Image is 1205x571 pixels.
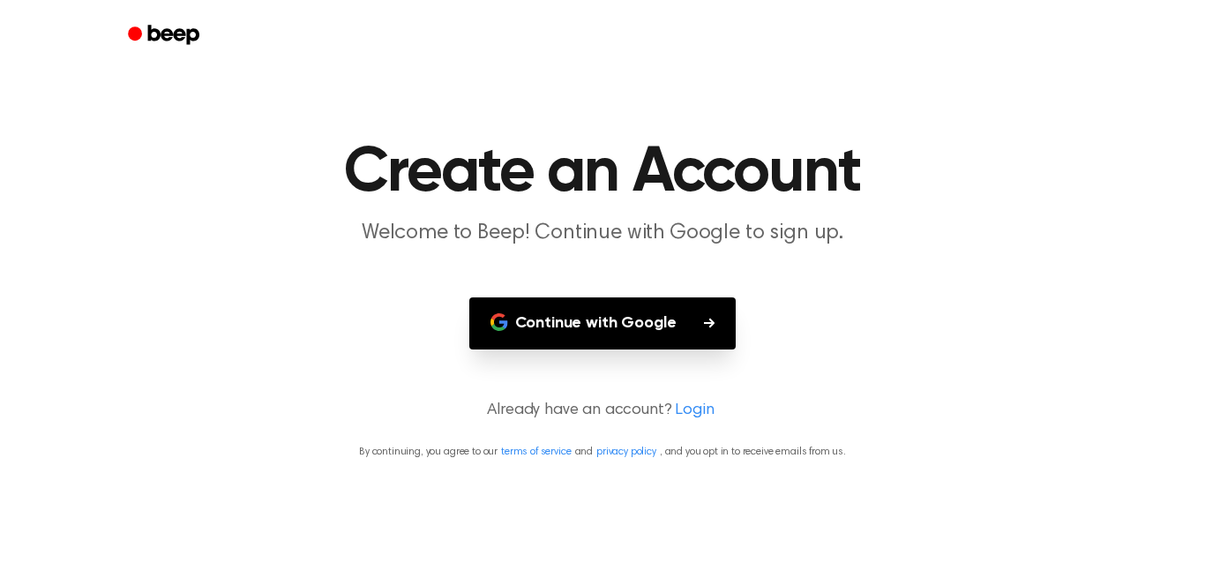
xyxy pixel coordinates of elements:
[21,399,1184,423] p: Already have an account?
[469,297,737,349] button: Continue with Google
[675,399,714,423] a: Login
[21,444,1184,460] p: By continuing, you agree to our and , and you opt in to receive emails from us.
[116,19,215,53] a: Beep
[501,447,571,457] a: terms of service
[151,141,1054,205] h1: Create an Account
[596,447,656,457] a: privacy policy
[264,219,941,248] p: Welcome to Beep! Continue with Google to sign up.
